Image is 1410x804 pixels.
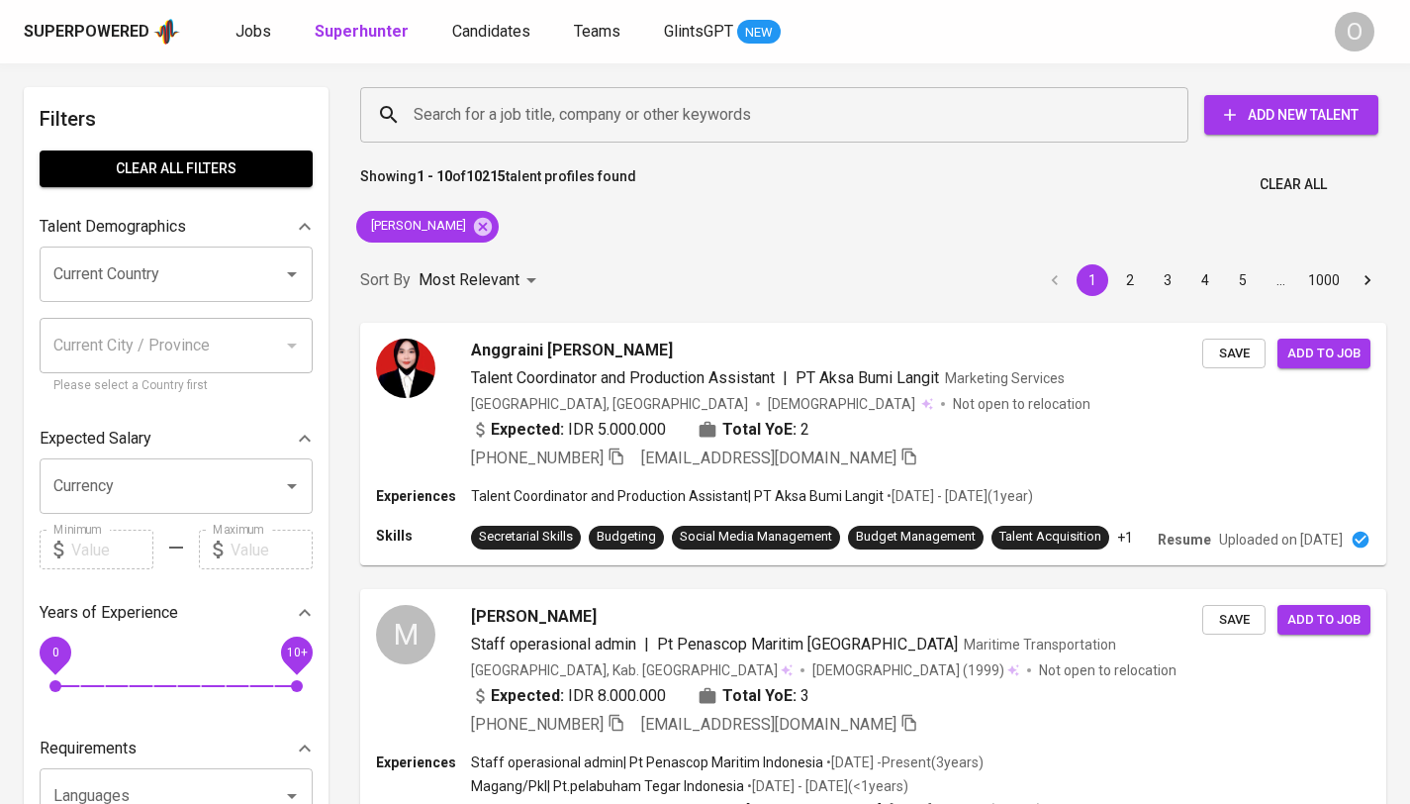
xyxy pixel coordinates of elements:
span: Add to job [1287,609,1361,632]
span: [PERSON_NAME] [356,217,478,236]
div: Secretarial Skills [479,528,573,547]
button: Add to job [1277,339,1370,369]
span: Anggraini [PERSON_NAME] [471,339,673,362]
span: Jobs [235,22,271,41]
div: Talent Acquisition [999,528,1101,547]
div: Social Media Management [680,528,832,547]
a: Superhunter [315,20,413,45]
nav: pagination navigation [1036,264,1386,296]
div: Superpowered [24,21,149,44]
button: Go to page 5 [1227,264,1259,296]
p: Not open to relocation [1039,660,1176,680]
span: Add New Talent [1220,103,1363,128]
div: Budget Management [856,528,976,547]
button: page 1 [1077,264,1108,296]
span: Save [1212,609,1256,632]
button: Go to next page [1352,264,1383,296]
span: PT Aksa Bumi Langit [796,368,939,387]
span: [PHONE_NUMBER] [471,715,604,734]
a: GlintsGPT NEW [664,20,781,45]
div: O [1335,12,1374,51]
span: | [783,366,788,390]
div: IDR 8.000.000 [471,684,666,708]
span: 3 [800,684,809,708]
button: Go to page 1000 [1302,264,1346,296]
h6: Filters [40,103,313,135]
p: Talent Coordinator and Production Assistant | PT Aksa Bumi Langit [471,486,884,506]
span: 10+ [286,646,307,659]
span: Save [1212,343,1256,365]
p: Staff operasional admin | Pt Penascop Maritim Indonesia [471,753,823,772]
p: Experiences [376,753,471,772]
img: 4622967d90141a4ab248d1e27d68364c.jpg [376,339,435,398]
span: Marketing Services [945,370,1065,386]
div: Talent Demographics [40,207,313,247]
span: [EMAIL_ADDRESS][DOMAIN_NAME] [641,715,896,734]
button: Save [1202,339,1266,369]
span: Clear All [1260,172,1327,197]
a: Candidates [452,20,534,45]
button: Go to page 4 [1189,264,1221,296]
span: Teams [574,22,620,41]
span: Candidates [452,22,530,41]
p: Not open to relocation [953,394,1090,414]
a: Teams [574,20,624,45]
span: GlintsGPT [664,22,733,41]
div: (1999) [812,660,1019,680]
p: • [DATE] - [DATE] ( <1 years ) [744,776,908,796]
p: Experiences [376,486,471,506]
p: Expected Salary [40,427,151,451]
p: Resume [1158,530,1211,550]
span: Pt Penascop Maritim [GEOGRAPHIC_DATA] [657,635,958,653]
b: Total YoE: [722,418,797,442]
span: | [644,633,649,656]
span: NEW [737,23,781,43]
span: Add to job [1287,343,1361,365]
b: Superhunter [315,22,409,41]
div: [GEOGRAPHIC_DATA], Kab. [GEOGRAPHIC_DATA] [471,660,793,680]
div: M [376,605,435,664]
b: 1 - 10 [417,168,452,184]
input: Value [231,530,313,569]
b: 10215 [466,168,506,184]
a: Superpoweredapp logo [24,17,180,47]
div: [GEOGRAPHIC_DATA], [GEOGRAPHIC_DATA] [471,394,748,414]
div: Expected Salary [40,419,313,458]
b: Total YoE: [722,684,797,708]
p: Talent Demographics [40,215,186,239]
img: app logo [153,17,180,47]
button: Clear All [1252,166,1335,203]
span: 2 [800,418,809,442]
span: Staff operasional admin [471,635,636,653]
p: +1 [1117,528,1133,548]
button: Open [278,472,306,500]
button: Clear All filters [40,151,313,187]
p: Please select a Country first [53,376,299,396]
b: Expected: [491,418,564,442]
p: Years of Experience [40,601,178,625]
button: Go to page 3 [1152,264,1183,296]
span: Clear All filters [55,156,297,181]
a: Anggraini [PERSON_NAME]Talent Coordinator and Production Assistant|PT Aksa Bumi LangitMarketing S... [360,323,1386,565]
span: [PERSON_NAME] [471,605,597,629]
span: [EMAIL_ADDRESS][DOMAIN_NAME] [641,449,896,467]
span: Talent Coordinator and Production Assistant [471,368,775,387]
p: Sort By [360,268,411,292]
a: Jobs [235,20,275,45]
input: Value [71,530,153,569]
p: Most Relevant [419,268,519,292]
span: 0 [51,646,58,659]
div: … [1265,270,1296,290]
button: Open [278,260,306,288]
b: Expected: [491,684,564,708]
div: Years of Experience [40,593,313,633]
div: Most Relevant [419,262,543,299]
span: [DEMOGRAPHIC_DATA] [768,394,918,414]
button: Add to job [1277,605,1370,636]
div: Budgeting [597,528,656,547]
button: Save [1202,605,1266,636]
span: [PHONE_NUMBER] [471,449,604,467]
div: IDR 5.000.000 [471,418,666,442]
p: Magang/Pkl | Pt.pelabuham Tegar Indonesia [471,776,744,796]
span: Maritime Transportation [964,637,1116,653]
